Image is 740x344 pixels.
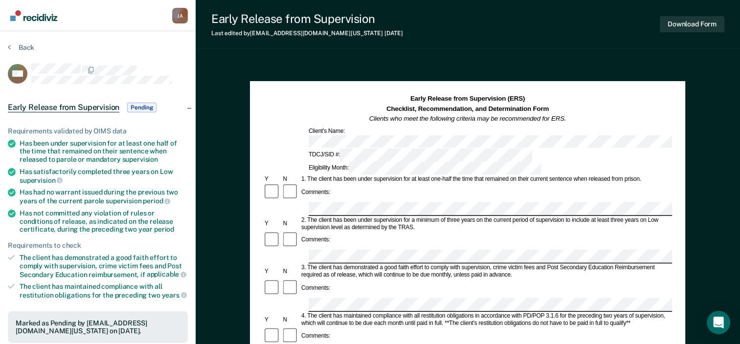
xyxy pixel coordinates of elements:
[20,168,188,184] div: Has satisfactorily completed three years on Low
[282,268,300,275] div: N
[410,95,525,103] strong: Early Release from Supervision (ERS)
[282,176,300,183] div: N
[300,189,332,196] div: Comments:
[263,316,281,323] div: Y
[122,155,158,163] span: supervision
[300,312,672,327] div: 4. The client has maintained compliance with all restitution obligations in accordance with PD/PO...
[307,149,534,162] div: TDCJ/SID #:
[143,197,170,205] span: period
[707,311,730,334] div: Open Intercom Messenger
[147,270,186,278] span: applicable
[20,176,63,184] span: supervision
[8,127,188,135] div: Requirements validated by OIMS data
[211,12,403,26] div: Early Release from Supervision
[10,10,57,21] img: Recidiviz
[300,333,332,340] div: Comments:
[154,225,174,233] span: period
[300,176,672,183] div: 1. The client has been under supervision for at least one-half the time that remained on their cu...
[263,176,281,183] div: Y
[20,139,188,164] div: Has been under supervision for at least one half of the time that remained on their sentence when...
[300,216,672,231] div: 2. The client has been under supervision for a minimum of three years on the current period of su...
[20,254,188,279] div: The client has demonstrated a good faith effort to comply with supervision, crime victim fees and...
[172,8,188,23] div: J A
[8,43,34,52] button: Back
[282,220,300,227] div: N
[386,105,549,112] strong: Checklist, Recommendation, and Determination Form
[369,115,566,122] em: Clients who meet the following criteria may be recommended for ERS.
[162,291,187,299] span: years
[20,188,188,205] div: Has had no warrant issued during the previous two years of the current parole supervision
[384,30,403,37] span: [DATE]
[300,264,672,279] div: 3. The client has demonstrated a good faith effort to comply with supervision, crime victim fees ...
[300,284,332,292] div: Comments:
[172,8,188,23] button: Profile dropdown button
[127,103,157,112] span: Pending
[300,236,332,244] div: Comments:
[307,162,542,175] div: Eligibility Month:
[16,319,180,336] div: Marked as Pending by [EMAIL_ADDRESS][DOMAIN_NAME][US_STATE] on [DATE].
[263,220,281,227] div: Y
[20,209,188,234] div: Has not committed any violation of rules or conditions of release, as indicated on the release ce...
[263,268,281,275] div: Y
[20,282,188,299] div: The client has maintained compliance with all restitution obligations for the preceding two
[660,16,724,32] button: Download Form
[8,103,119,112] span: Early Release from Supervision
[8,241,188,250] div: Requirements to check
[211,30,403,37] div: Last edited by [EMAIL_ADDRESS][DOMAIN_NAME][US_STATE]
[282,316,300,323] div: N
